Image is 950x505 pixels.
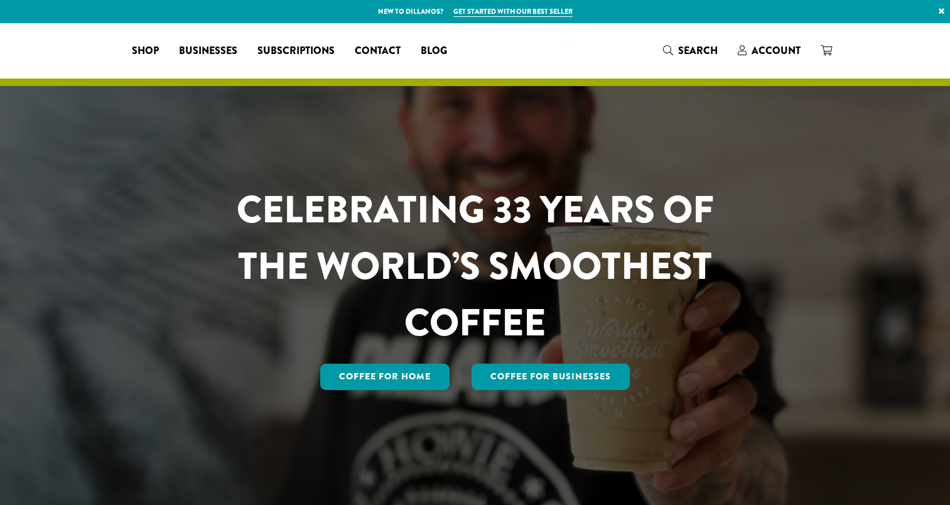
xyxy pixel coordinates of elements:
[200,182,751,351] h1: CELEBRATING 33 YEARS OF THE WORLD’S SMOOTHEST COFFEE
[355,43,401,59] span: Contact
[421,43,447,59] span: Blog
[472,364,630,390] a: Coffee For Businesses
[122,41,169,61] a: Shop
[653,40,728,61] a: Search
[752,43,801,58] span: Account
[132,43,159,59] span: Shop
[257,43,335,59] span: Subscriptions
[320,364,450,390] a: Coffee for Home
[179,43,237,59] span: Businesses
[678,43,718,58] span: Search
[453,6,573,17] a: Get started with our best seller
